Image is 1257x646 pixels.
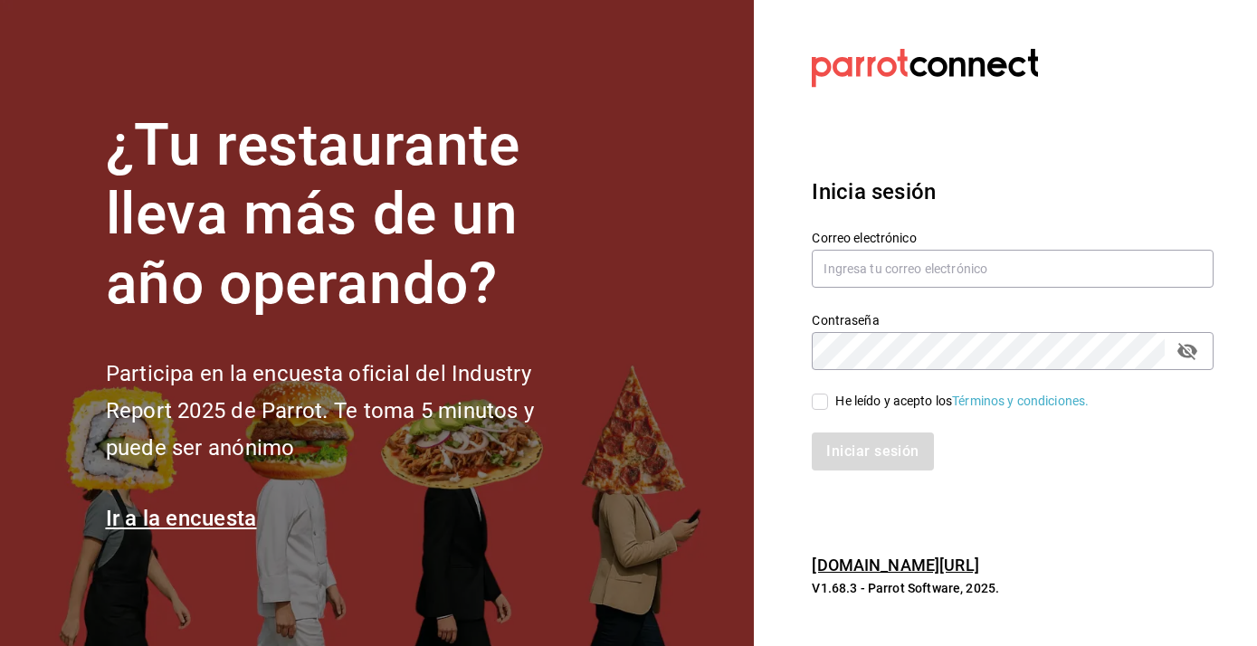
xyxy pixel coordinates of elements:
[812,579,1214,597] p: V1.68.3 - Parrot Software, 2025.
[835,392,1089,411] div: He leído y acepto los
[812,176,1214,208] h3: Inicia sesión
[106,111,595,319] h1: ¿Tu restaurante lleva más de un año operando?
[1172,336,1203,366] button: passwordField
[106,506,257,531] a: Ir a la encuesta
[952,394,1089,408] a: Términos y condiciones.
[812,250,1214,288] input: Ingresa tu correo electrónico
[812,231,1214,243] label: Correo electrónico
[812,556,978,575] a: [DOMAIN_NAME][URL]
[106,356,595,466] h2: Participa en la encuesta oficial del Industry Report 2025 de Parrot. Te toma 5 minutos y puede se...
[812,313,1214,326] label: Contraseña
